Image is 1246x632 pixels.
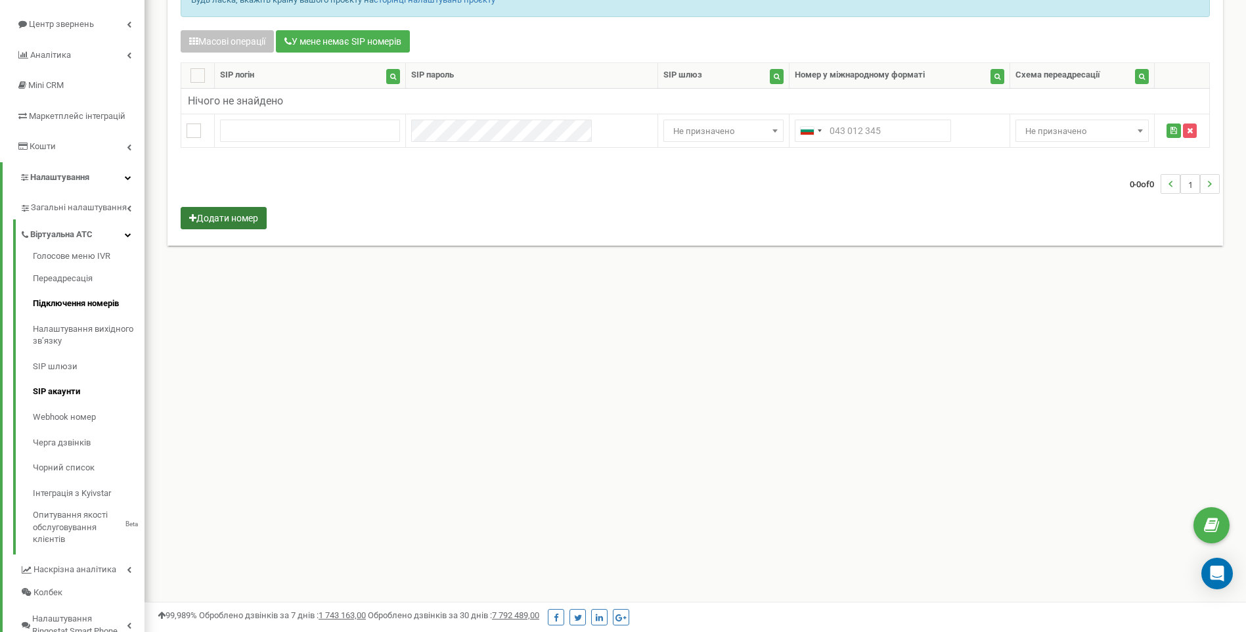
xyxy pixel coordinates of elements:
span: 0-0 0 [1130,174,1161,194]
span: Центр звернень [29,19,94,29]
div: SIP шлюз [663,69,702,81]
li: 1 [1180,174,1200,194]
button: Видалити [1183,124,1197,138]
span: Колбек [33,587,62,599]
a: Підключення номерів [33,291,145,317]
a: Webhook номер [33,405,145,430]
a: SIP акаунти [33,379,145,405]
span: Не призначено [1015,120,1149,142]
th: SIP пароль [406,62,658,88]
a: Налаштування вихідного зв’язку [33,317,145,354]
a: Опитування якості обслуговування клієнтівBeta [33,506,145,546]
button: Додати номер [181,207,267,229]
a: Загальні налаштування [20,192,145,219]
button: Save [1167,124,1181,138]
a: Налаштування [3,162,145,193]
span: Mini CRM [28,80,64,90]
u: 7 792 489,00 [492,610,539,620]
input: 043 012 345 [795,120,951,142]
a: Віртуальна АТС [20,219,145,246]
span: Загальні налаштування [31,202,127,214]
span: Оброблено дзвінків за 7 днів : [199,610,366,620]
button: Масові операції [181,30,274,53]
a: Переадресація [33,266,145,292]
span: Наскрізна аналітика [33,564,116,576]
span: of [1141,178,1149,190]
span: Кошти [30,141,56,151]
td: Нічого не знайдено [181,88,1210,114]
div: Номер у міжнародному форматі [795,69,925,81]
span: 99,989% [158,610,197,620]
span: Маркетплейс інтеграцій [29,111,125,121]
span: Налаштування [30,172,89,182]
div: Схема переадресації [1015,69,1100,81]
button: У мене немає SIP номерів [276,30,410,53]
span: Не призначено [668,122,779,141]
a: Черга дзвінків [33,430,145,456]
span: Аналiтика [30,50,71,60]
u: 1 743 163,00 [319,610,366,620]
a: Голосове меню IVR [33,250,145,266]
div: SIP логін [220,69,254,81]
div: Telephone country code [795,120,826,141]
a: Колбек [20,581,145,604]
a: Інтеграція з Kyivstar [33,481,145,507]
span: Оброблено дзвінків за 30 днів : [368,610,539,620]
div: Open Intercom Messenger [1201,558,1233,589]
span: Віртуальна АТС [30,229,93,241]
span: Не призначено [663,120,784,142]
span: Не призначено [1020,122,1144,141]
a: SIP шлюзи [33,354,145,380]
nav: ... [1130,161,1220,207]
a: Наскрізна аналітика [20,554,145,581]
a: Чорний список [33,455,145,481]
